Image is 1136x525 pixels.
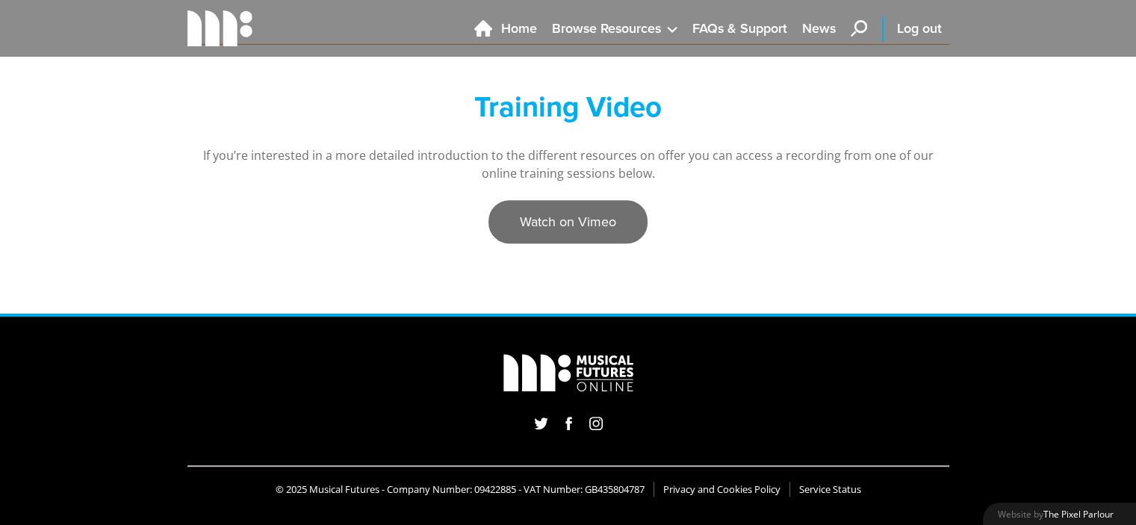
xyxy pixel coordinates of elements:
[897,19,942,39] span: Log out
[530,412,553,434] a: Twitter
[692,19,787,39] span: FAQs & Support
[585,412,607,434] a: Instagram
[277,90,860,124] h2: Training Video
[552,19,661,39] span: Browse Resources
[663,482,780,497] a: Privacy and Cookies Policy
[501,19,537,39] span: Home
[799,482,861,497] a: Service Status
[802,19,836,39] span: News
[562,412,576,434] a: Facebook
[187,146,949,182] p: If you’re interested in a more detailed introduction to the different resources on offer you can ...
[488,200,648,243] a: Watch on Vimeo
[267,482,654,497] li: © 2025 Musical Futures - Company Number: 09422885 - VAT Number: GB435804787
[1043,508,1114,521] a: The Pixel Parlour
